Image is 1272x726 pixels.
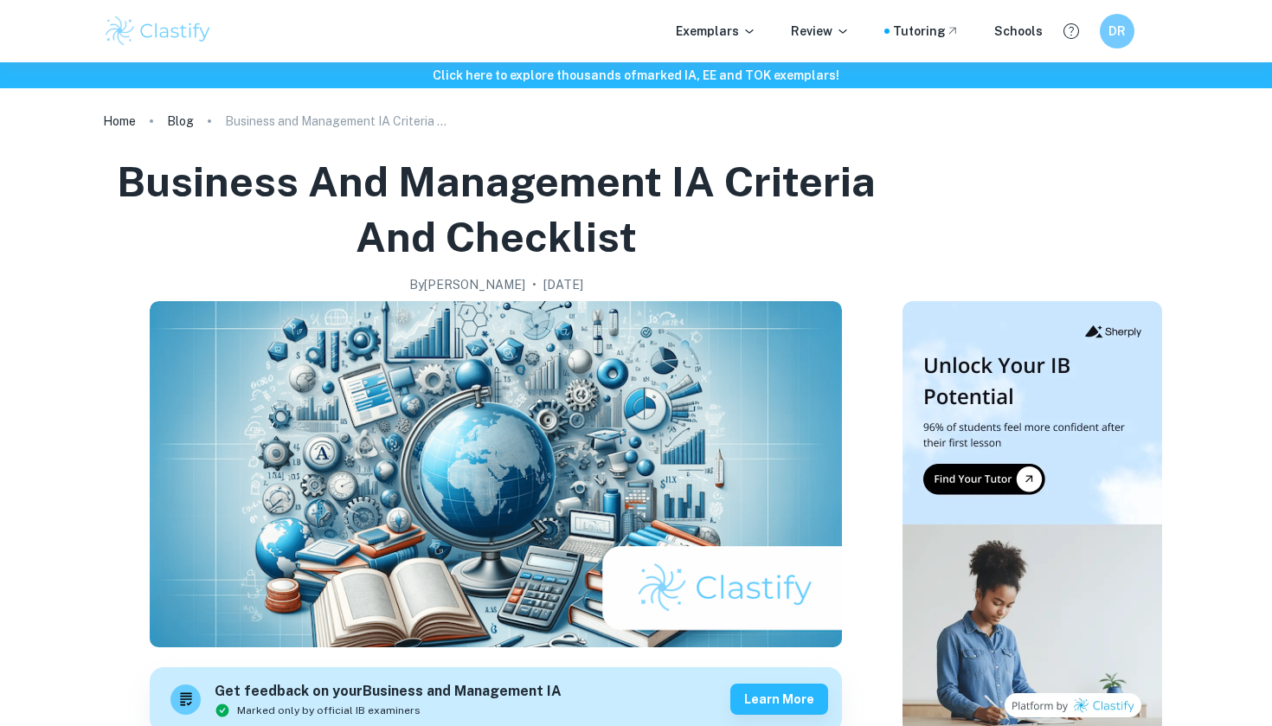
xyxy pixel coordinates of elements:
[1100,14,1134,48] button: DR
[103,109,136,133] a: Home
[791,22,850,41] p: Review
[994,22,1043,41] a: Schools
[676,22,756,41] p: Exemplars
[1057,16,1086,46] button: Help and Feedback
[1108,22,1127,41] h6: DR
[167,109,194,133] a: Blog
[225,112,450,131] p: Business and Management IA Criteria and Checklist
[532,275,536,294] p: •
[3,66,1269,85] h6: Click here to explore thousands of marked IA, EE and TOK exemplars !
[409,275,525,294] h2: By [PERSON_NAME]
[237,703,421,718] span: Marked only by official IB examiners
[150,301,842,647] img: Business and Management IA Criteria and Checklist cover image
[543,275,583,294] h2: [DATE]
[893,22,960,41] a: Tutoring
[730,684,828,715] button: Learn more
[110,154,882,265] h1: Business and Management IA Criteria and Checklist
[215,681,562,703] h6: Get feedback on your Business and Management IA
[103,14,213,48] img: Clastify logo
